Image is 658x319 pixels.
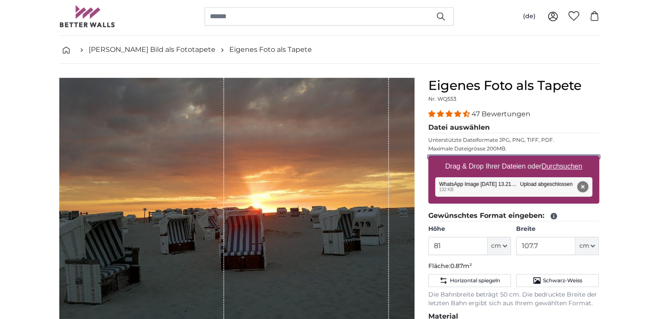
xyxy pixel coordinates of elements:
[229,45,312,55] a: Eigenes Foto als Tapete
[428,274,511,287] button: Horizontal spiegeln
[428,145,599,152] p: Maximale Dateigrösse 200MB.
[575,237,599,255] button: cm
[428,225,511,233] label: Höhe
[428,211,599,221] legend: Gewünschtes Format eingeben:
[59,36,599,64] nav: breadcrumbs
[472,110,530,118] span: 47 Bewertungen
[516,225,599,233] label: Breite
[541,163,582,170] u: Durchsuchen
[449,277,500,284] span: Horizontal spiegeln
[428,110,472,118] span: 4.38 stars
[59,5,116,27] img: Betterwalls
[428,290,599,308] p: Die Bahnbreite beträgt 50 cm. Die bedruckte Breite der letzten Bahn ergibt sich aus Ihrem gewählt...
[428,122,599,133] legend: Datei auswählen
[428,96,456,102] span: Nr. WQ553
[442,158,586,175] label: Drag & Drop Ihrer Dateien oder
[428,262,599,271] p: Fläche:
[428,137,599,144] p: Unterstützte Dateiformate JPG, PNG, TIFF, PDF.
[491,242,501,250] span: cm
[89,45,215,55] a: [PERSON_NAME] Bild als Fototapete
[516,9,542,24] button: (de)
[428,78,599,93] h1: Eigenes Foto als Tapete
[488,237,511,255] button: cm
[543,277,582,284] span: Schwarz-Weiss
[516,274,599,287] button: Schwarz-Weiss
[579,242,589,250] span: cm
[450,262,472,270] span: 0.87m²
